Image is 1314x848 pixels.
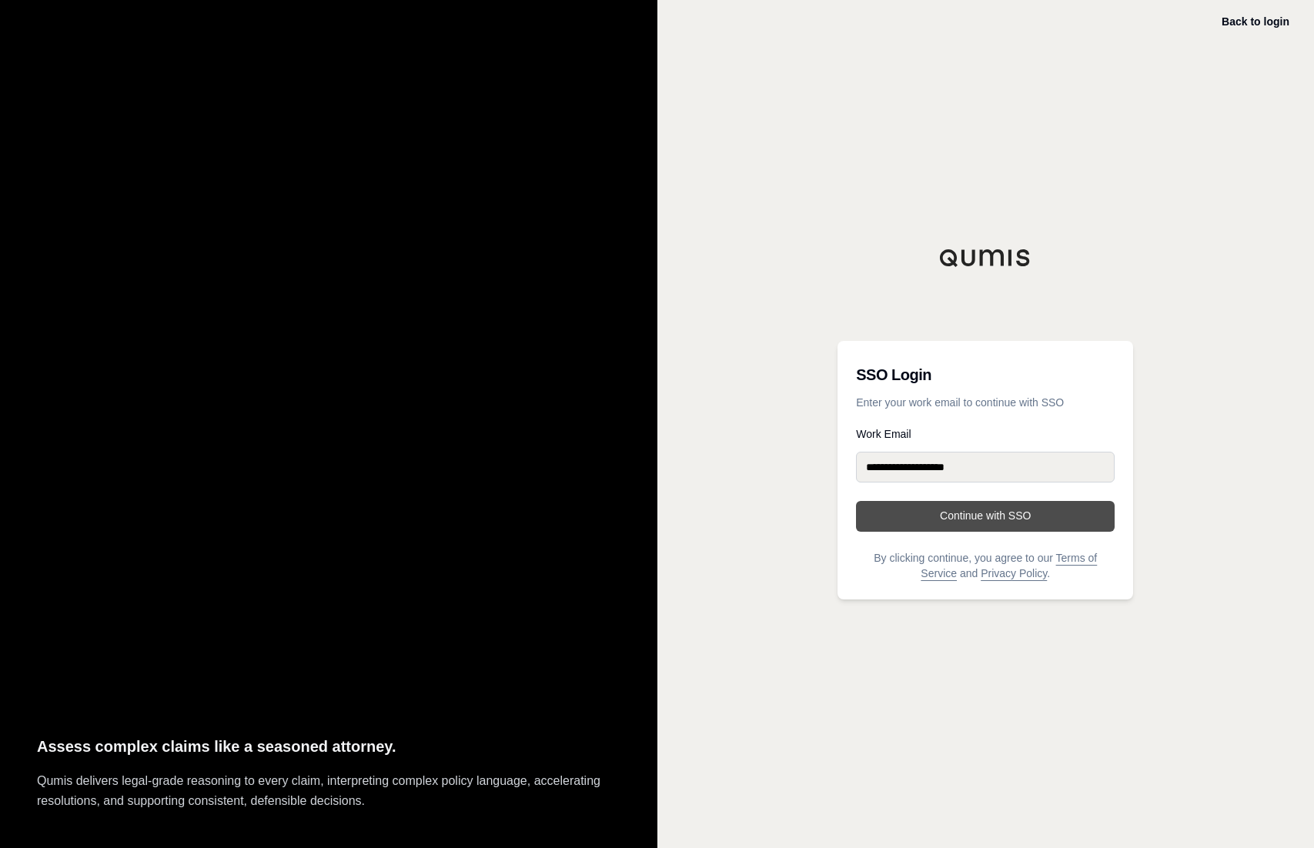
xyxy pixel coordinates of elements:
[856,395,1115,410] p: Enter your work email to continue with SSO
[856,550,1115,581] p: By clicking continue, you agree to our and .
[939,249,1031,267] img: Qumis
[1222,15,1289,28] a: Back to login
[856,501,1115,532] button: Continue with SSO
[981,567,1047,579] a: Privacy Policy
[37,734,620,760] p: Assess complex claims like a seasoned attorney.
[856,359,1115,390] h3: SSO Login
[856,429,1115,439] label: Work Email
[37,771,620,811] p: Qumis delivers legal-grade reasoning to every claim, interpreting complex policy language, accele...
